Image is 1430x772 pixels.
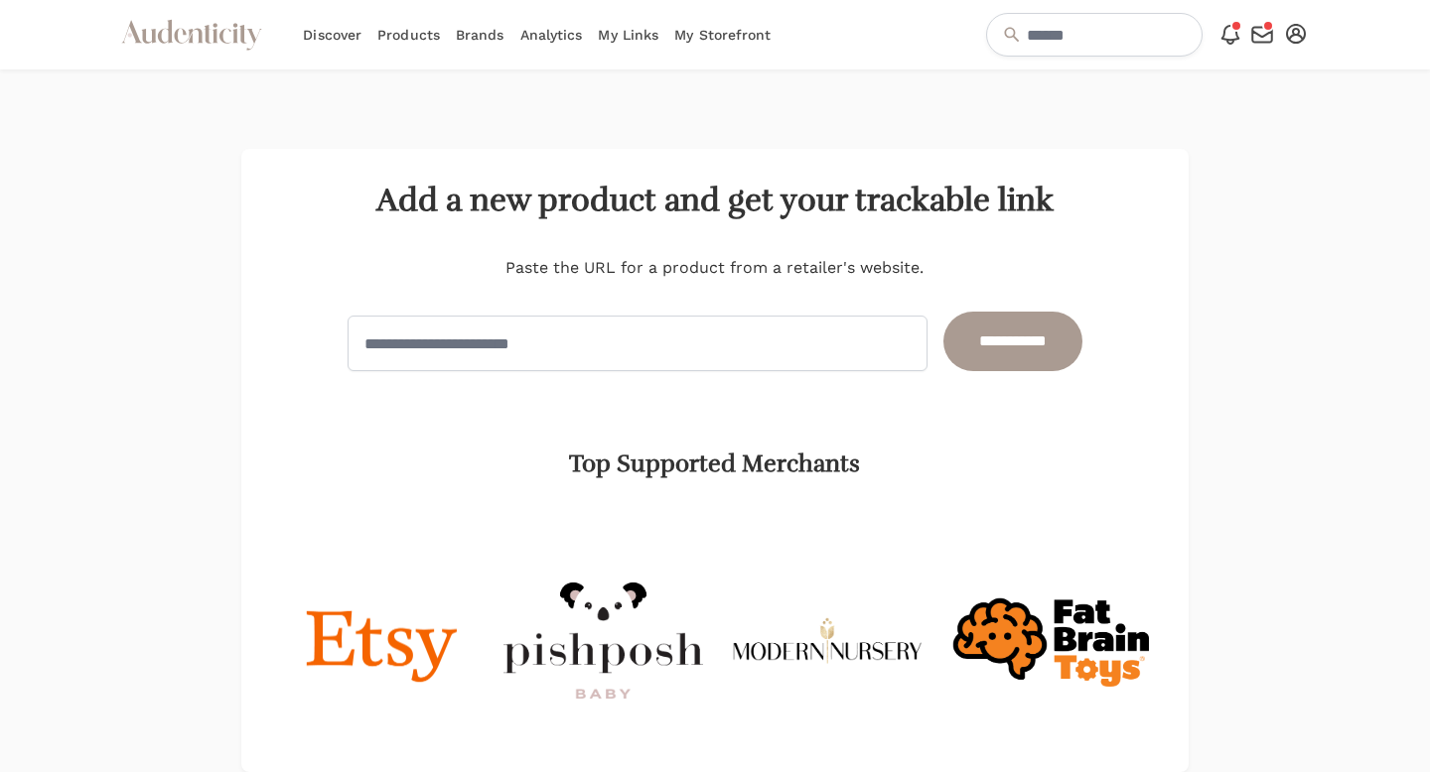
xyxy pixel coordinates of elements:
[281,542,481,741] img: etsy-5c9a1458aa40317de2260bbbcc1ef2fe464e4505bee2905a2b954af07388a28f.png
[281,256,1150,280] p: Paste the URL for a product from a retailer's website.
[281,450,1150,478] h2: Top Supported Merchants
[281,181,1150,220] h1: Add a new product and get your trackable link
[727,542,927,741] img: modernnursery-61c470432bc1cd3ffc4ff253d74d56d43e5f2b30335c8691f47176a5c51c0771.png
[503,542,703,741] img: pishposhbaby-9bd6a78137fca53c9a023de955b139d4190dce130fb7dfb42cce33a442e46e38.png
[950,542,1150,741] img: fatbraintoys-9fa125cdc9d2aba70210ce594d9366f7ce9128affc4215f348607ea0ea6bc907.png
